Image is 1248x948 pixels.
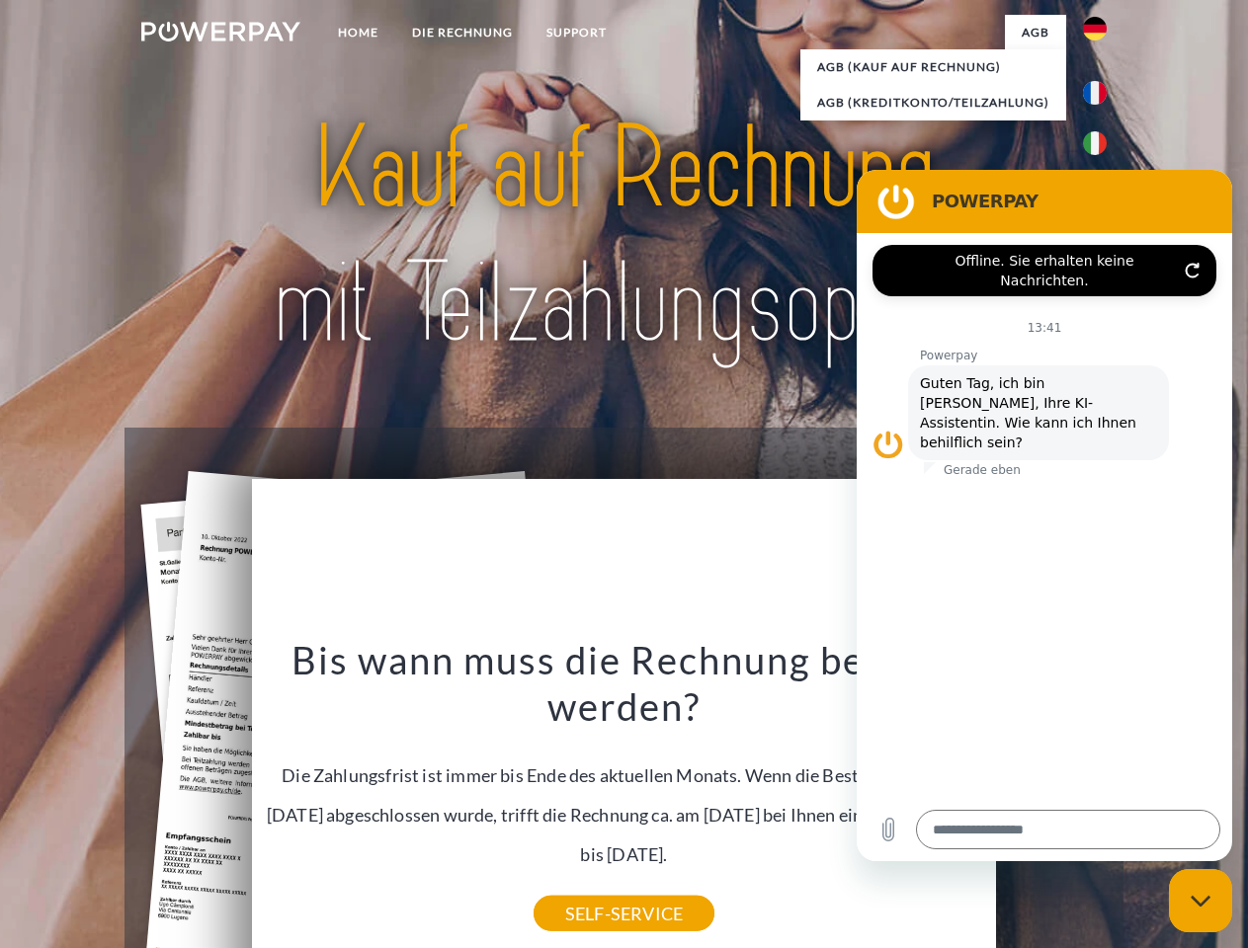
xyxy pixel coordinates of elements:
img: fr [1083,81,1107,105]
a: DIE RECHNUNG [395,15,530,50]
iframe: Schaltfläche zum Öffnen des Messaging-Fensters; Konversation läuft [1169,869,1232,932]
img: it [1083,131,1107,155]
a: AGB (Kauf auf Rechnung) [800,49,1066,85]
div: Die Zahlungsfrist ist immer bis Ende des aktuellen Monats. Wenn die Bestellung z.B. am [DATE] abg... [264,636,985,913]
iframe: Messaging-Fenster [857,170,1232,861]
a: AGB (Kreditkonto/Teilzahlung) [800,85,1066,120]
img: logo-powerpay-white.svg [141,22,300,41]
a: Home [321,15,395,50]
a: SELF-SERVICE [534,896,714,931]
h3: Bis wann muss die Rechnung bezahlt werden? [264,636,985,731]
img: title-powerpay_de.svg [189,95,1059,378]
a: SUPPORT [530,15,624,50]
a: agb [1005,15,1066,50]
img: de [1083,17,1107,40]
